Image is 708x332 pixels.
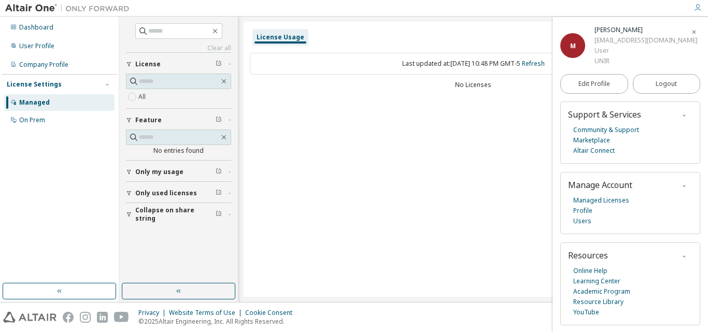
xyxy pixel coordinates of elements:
a: Academic Program [573,286,630,297]
a: Profile [573,206,592,216]
div: UNIR [594,56,698,66]
span: Collapse on share string [135,206,216,223]
span: Clear filter [216,189,222,197]
img: facebook.svg [63,312,74,323]
a: Users [573,216,591,226]
div: Privacy [138,309,169,317]
img: youtube.svg [114,312,129,323]
img: altair_logo.svg [3,312,56,323]
a: Clear all [126,44,231,52]
span: Logout [656,79,677,89]
button: Collapse on share string [126,203,231,226]
span: Only my usage [135,168,183,176]
img: instagram.svg [80,312,91,323]
span: Clear filter [216,60,222,68]
a: Marketplace [573,135,610,146]
div: Managed [19,98,50,107]
span: Clear filter [216,116,222,124]
a: Online Help [573,266,607,276]
div: Dashboard [19,23,53,32]
img: Altair One [5,3,135,13]
span: Manage Account [568,179,632,191]
a: Refresh [522,59,545,68]
div: License Settings [7,80,62,89]
button: Logout [633,74,701,94]
div: Cookie Consent [245,309,299,317]
span: Resources [568,250,608,261]
p: © 2025 Altair Engineering, Inc. All Rights Reserved. [138,317,299,326]
button: License [126,53,231,76]
div: On Prem [19,116,45,124]
span: Clear filter [216,210,222,219]
a: Resource Library [573,297,624,307]
span: Only used licenses [135,189,197,197]
a: Learning Center [573,276,620,286]
button: Only my usage [126,161,231,183]
a: Edit Profile [560,74,628,94]
a: Altair Connect [573,146,615,156]
div: User [594,46,698,56]
span: Clear filter [216,168,222,176]
a: Community & Support [573,125,639,135]
button: Feature [126,109,231,132]
span: Edit Profile [578,80,610,88]
div: No entries found [126,147,231,155]
label: All [138,91,148,103]
div: License Usage [257,33,304,41]
a: Managed Licenses [573,195,629,206]
div: Website Terms of Use [169,309,245,317]
div: Company Profile [19,61,68,69]
img: linkedin.svg [97,312,108,323]
div: Michel Salas [594,25,698,35]
span: Support & Services [568,109,641,120]
span: M [570,41,576,50]
div: Last updated at: [DATE] 10:48 PM GMT-5 [250,53,697,75]
div: User Profile [19,42,54,50]
button: Only used licenses [126,182,231,205]
div: [EMAIL_ADDRESS][DOMAIN_NAME] [594,35,698,46]
span: Feature [135,116,162,124]
span: License [135,60,161,68]
a: YouTube [573,307,599,317]
div: No Licenses [250,81,697,89]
